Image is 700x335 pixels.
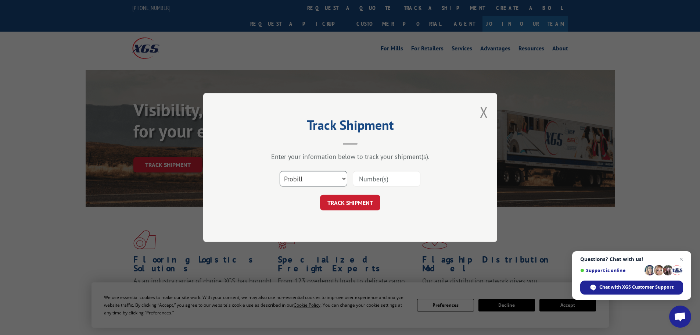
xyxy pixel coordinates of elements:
[480,102,488,122] button: Close modal
[353,171,420,186] input: Number(s)
[669,306,691,328] div: Open chat
[599,284,674,291] span: Chat with XGS Customer Support
[677,255,686,264] span: Close chat
[240,120,460,134] h2: Track Shipment
[320,195,380,210] button: TRACK SHIPMENT
[580,268,642,273] span: Support is online
[580,256,683,262] span: Questions? Chat with us!
[240,152,460,161] div: Enter your information below to track your shipment(s).
[580,281,683,295] div: Chat with XGS Customer Support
